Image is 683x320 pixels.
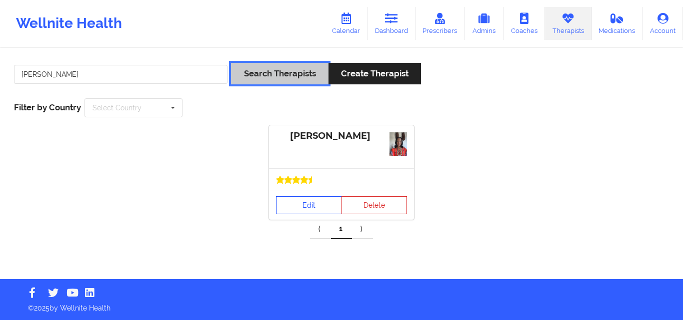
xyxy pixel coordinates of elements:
div: Select Country [92,104,141,111]
p: © 2025 by Wellnite Health [21,296,662,313]
span: Filter by Country [14,102,81,112]
a: Edit [276,196,342,214]
a: Prescribers [415,7,465,40]
button: Delete [341,196,407,214]
button: Search Therapists [231,63,328,84]
div: [PERSON_NAME] [276,130,407,142]
a: Medications [591,7,643,40]
a: Calendar [324,7,367,40]
a: Admins [464,7,503,40]
a: Therapists [545,7,591,40]
a: 1 [331,219,352,239]
img: 4b5f7038-0d73-4c7f-933f-72dc45282094_ff415a98-160c-482c-ae1d-8b0d7a4fd5c6IMG_0668.jpeg [389,132,407,156]
a: Next item [352,219,373,239]
input: Search Keywords [14,65,227,84]
button: Create Therapist [328,63,421,84]
a: Account [642,7,683,40]
a: Previous item [310,219,331,239]
a: Coaches [503,7,545,40]
div: Pagination Navigation [310,219,373,239]
a: Dashboard [367,7,415,40]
